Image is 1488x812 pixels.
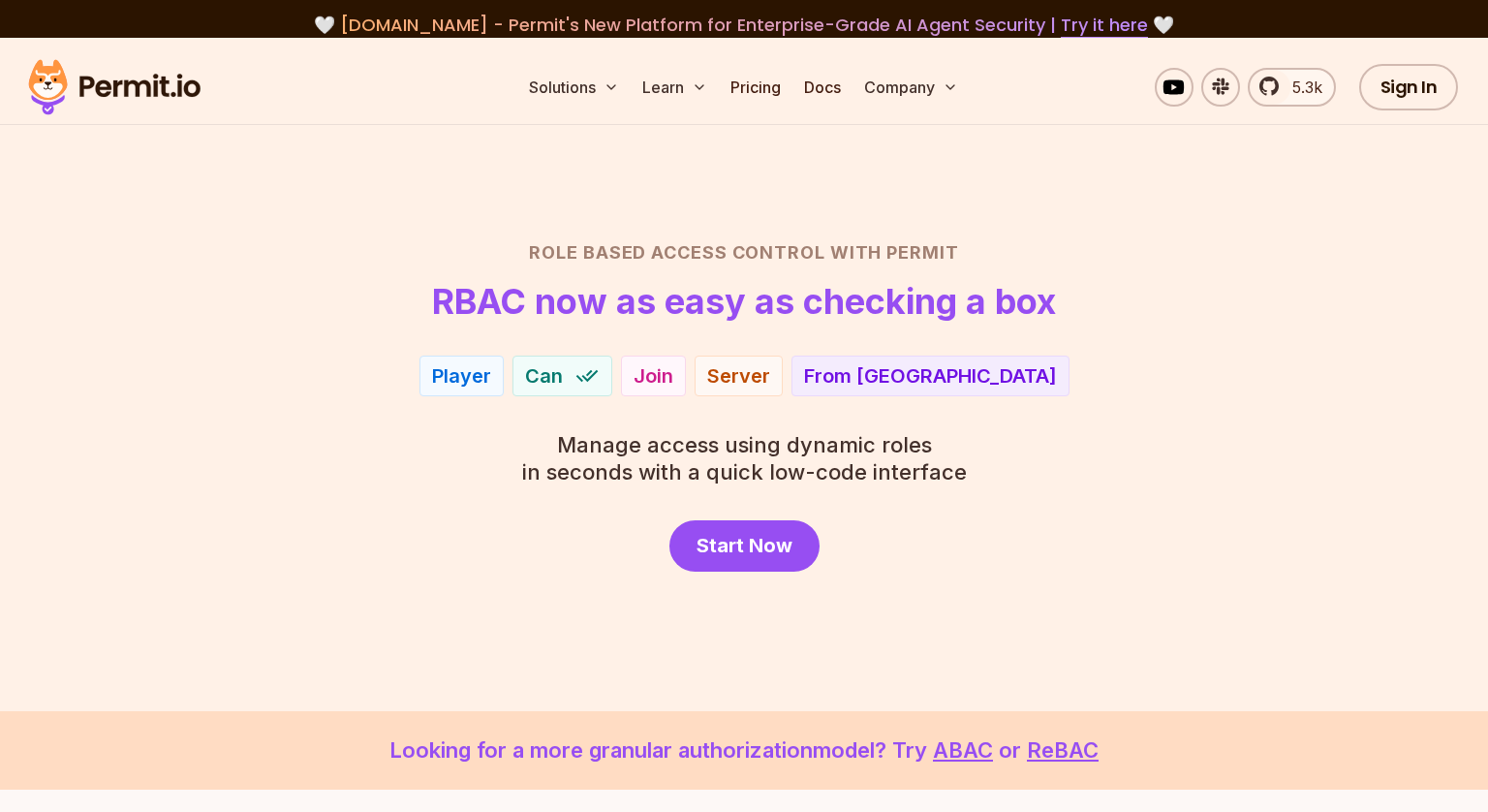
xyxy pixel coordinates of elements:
span: 5.3k [1281,76,1322,99]
span: Manage access using dynamic roles [522,431,967,458]
div: 🤍 🤍 [46,12,1441,39]
div: Player [432,362,491,390]
button: Company [856,68,966,107]
button: Learn [635,68,715,107]
img: Permit logo [19,54,209,120]
p: in seconds with a quick low-code interface [522,431,967,485]
a: Docs [796,68,849,107]
div: Join [634,362,673,390]
span: [DOMAIN_NAME] - Permit's New Platform for Enterprise-Grade AI Agent Security | [340,13,1148,37]
span: with Permit [830,239,959,266]
a: Pricing [723,68,789,107]
a: Sign In [1359,64,1459,110]
a: Start Now [669,520,820,572]
a: ReBAC [1027,737,1099,763]
h1: RBAC now as easy as checking a box [432,282,1056,321]
button: Solutions [521,68,627,107]
h2: Role Based Access Control [66,239,1422,266]
div: Server [707,362,770,390]
a: 5.3k [1248,68,1336,107]
span: Can [525,362,563,390]
a: ABAC [933,737,993,763]
p: Looking for a more granular authorization model? Try or [46,734,1441,766]
span: Start Now [697,532,792,559]
div: From [GEOGRAPHIC_DATA] [804,362,1057,390]
a: Try it here [1061,13,1148,38]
